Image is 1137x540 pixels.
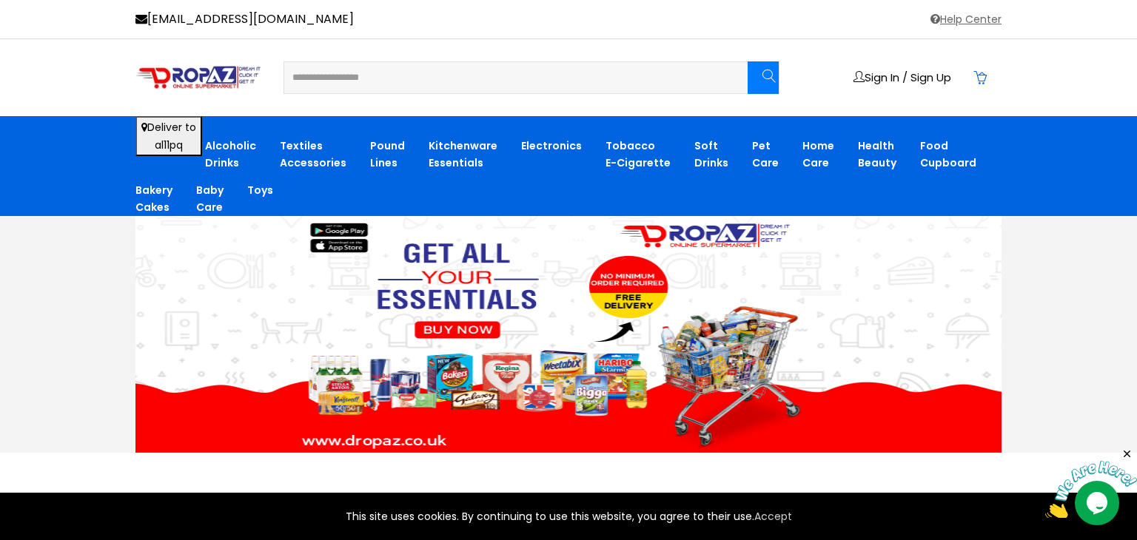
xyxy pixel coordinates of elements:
[858,138,896,172] a: HealthBeauty
[196,182,224,216] a: BabyCare
[853,71,951,83] a: Sign In / Sign Up
[928,10,1002,28] a: Help Center
[606,138,671,172] a: TobaccoE-Cigarette
[205,138,256,172] a: AlcoholicDrinks
[754,507,792,525] a: Accept
[247,182,273,199] a: Toys
[920,138,976,172] a: FoodCupboard
[694,138,728,172] a: SoftDrinks
[802,138,834,172] a: HomeCare
[1045,448,1137,518] iframe: chat widget
[135,10,354,28] a: [EMAIL_ADDRESS][DOMAIN_NAME]
[429,138,497,172] a: KitchenwareEssentials
[370,138,405,172] a: PoundLines
[135,65,261,90] img: logo
[135,182,172,216] a: BakeryCakes
[752,138,779,172] a: PetCare
[106,216,1002,453] img: 20240509202956939.jpeg
[280,138,346,172] a: TextilesAccessories
[135,116,202,156] button: Deliver toal11pq
[521,138,582,155] a: Electronics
